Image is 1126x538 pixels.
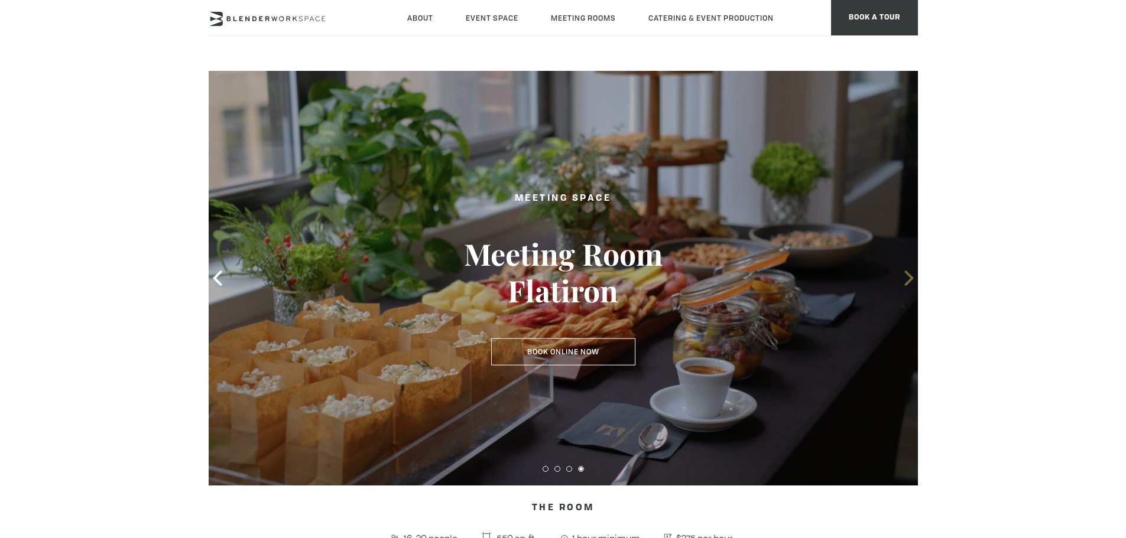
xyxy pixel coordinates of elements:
[491,338,635,366] a: Book Online Now
[427,236,699,309] h3: Meeting Room Flatiron
[427,191,699,206] h2: Meeting Space
[1067,481,1126,538] iframe: Chat Widget
[209,497,918,520] h4: The Room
